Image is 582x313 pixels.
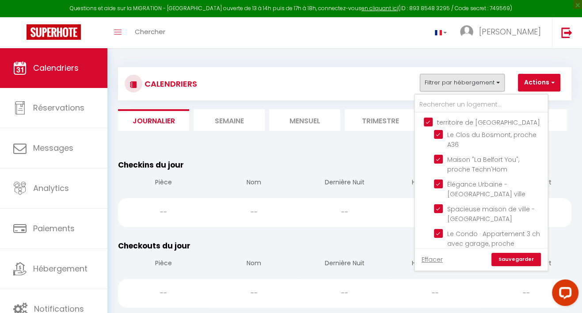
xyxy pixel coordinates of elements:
[209,252,299,277] th: Nom
[33,223,75,234] span: Paiements
[420,74,505,92] button: Filtrer par hébergement
[33,62,79,73] span: Calendriers
[209,198,299,227] div: --
[491,253,541,266] a: Sauvegarder
[299,252,390,277] th: Dernière Nuit
[447,180,525,198] span: Élégance Urbaine - [GEOGRAPHIC_DATA] ville
[390,198,481,227] div: --
[390,171,481,196] th: Heure D'arrivée
[33,183,69,194] span: Analytics
[518,74,560,92] button: Actions
[33,263,87,274] span: Hébergement
[128,17,172,48] a: Chercher
[27,24,81,40] img: Super Booking
[361,4,398,12] a: en cliquant ici
[345,109,416,131] li: Trimestre
[33,102,84,113] span: Réservations
[481,279,571,308] div: --
[545,276,582,313] iframe: LiveChat chat widget
[118,171,209,196] th: Pièce
[447,130,536,149] span: Le Clos du Bosmont, proche A36
[209,279,299,308] div: --
[142,74,197,94] h3: CALENDRIERS
[299,198,390,227] div: --
[299,171,390,196] th: Dernière Nuit
[453,17,552,48] a: ... [PERSON_NAME]
[299,279,390,308] div: --
[33,142,73,153] span: Messages
[414,94,548,271] div: Filtrer par hébergement
[460,25,473,38] img: ...
[390,252,481,277] th: Heure D'arrivée
[118,198,209,227] div: --
[209,171,299,196] th: Nom
[447,229,540,258] span: Le Condo · Appartement 3 ch avec garage, proche Techn'hom
[118,252,209,277] th: Pièce
[269,109,340,131] li: Mensuel
[118,279,209,308] div: --
[422,255,443,264] a: Effacer
[135,27,165,36] span: Chercher
[118,109,189,131] li: Journalier
[118,160,184,170] span: Checkins du jour
[194,109,265,131] li: Semaine
[447,155,519,174] span: Maison "La Belfort You", proche Techn'Hom
[479,26,541,37] span: [PERSON_NAME]
[118,240,190,251] span: Checkouts du jour
[561,27,572,38] img: logout
[390,279,481,308] div: --
[415,97,548,113] input: Rechercher un logement...
[447,205,535,223] span: Spacieuse maison de ville - [GEOGRAPHIC_DATA]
